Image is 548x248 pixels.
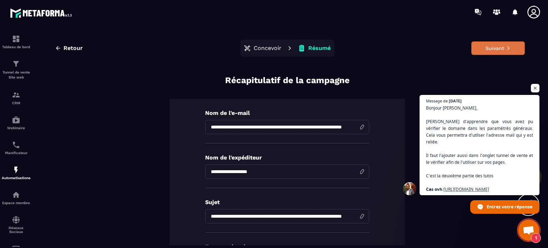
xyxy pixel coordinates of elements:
a: automationsautomationsWebinaire [2,110,30,135]
a: formationformationCRM [2,85,30,110]
p: CRM [2,101,30,105]
span: 1 [531,233,541,243]
img: logo [10,6,74,20]
img: automations [12,166,20,174]
a: formationformationTunnel de vente Site web [2,54,30,85]
a: automationsautomationsEspace membre [2,185,30,210]
div: Ouvrir le chat [518,219,539,241]
p: Réseaux Sociaux [2,226,30,234]
p: Nom de l'e-mail [205,110,369,116]
p: Résumé [308,45,331,52]
p: Tunnel de vente Site web [2,70,30,80]
img: scheduler [12,141,20,149]
span: Message de [426,99,448,103]
button: Suivant [471,41,525,55]
a: formationformationTableau de bord [2,29,30,54]
p: Tableau de bord [2,45,30,49]
button: Résumé [296,41,333,55]
span: [DATE] [449,99,462,103]
p: Automatisations [2,176,30,180]
img: formation [12,91,20,99]
p: Récapitulatif de la campagne [225,75,350,86]
img: social-network [12,216,20,224]
button: Retour [50,42,88,55]
span: Bonjour [PERSON_NAME], [PERSON_NAME] d'apprendre que vous avez pu vérifier le domaine dans les pa... [426,105,533,220]
span: Retour [64,45,83,52]
img: formation [12,35,20,43]
p: Espace membre [2,201,30,205]
img: formation [12,60,20,68]
img: automations [12,116,20,124]
a: schedulerschedulerPlanificateur [2,135,30,160]
span: Entrez votre réponse [487,201,532,213]
button: Concevoir [242,41,284,55]
p: Concevoir [254,45,281,52]
p: Webinaire [2,126,30,130]
p: Nom de l'expéditeur [205,154,369,161]
p: Sujet [205,199,369,206]
p: Planificateur [2,151,30,155]
a: social-networksocial-networkRéseaux Sociaux [2,210,30,239]
a: automationsautomationsAutomatisations [2,160,30,185]
img: automations [12,191,20,199]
